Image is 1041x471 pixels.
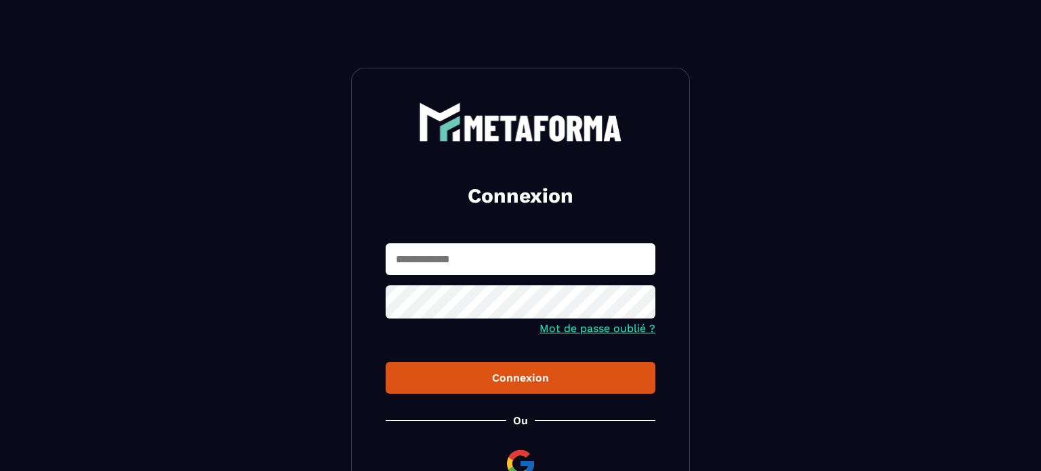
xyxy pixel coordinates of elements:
a: Mot de passe oublié ? [539,322,655,335]
div: Connexion [396,371,645,384]
h2: Connexion [402,182,639,209]
a: logo [386,102,655,142]
img: logo [419,102,622,142]
p: Ou [513,414,528,427]
button: Connexion [386,362,655,394]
